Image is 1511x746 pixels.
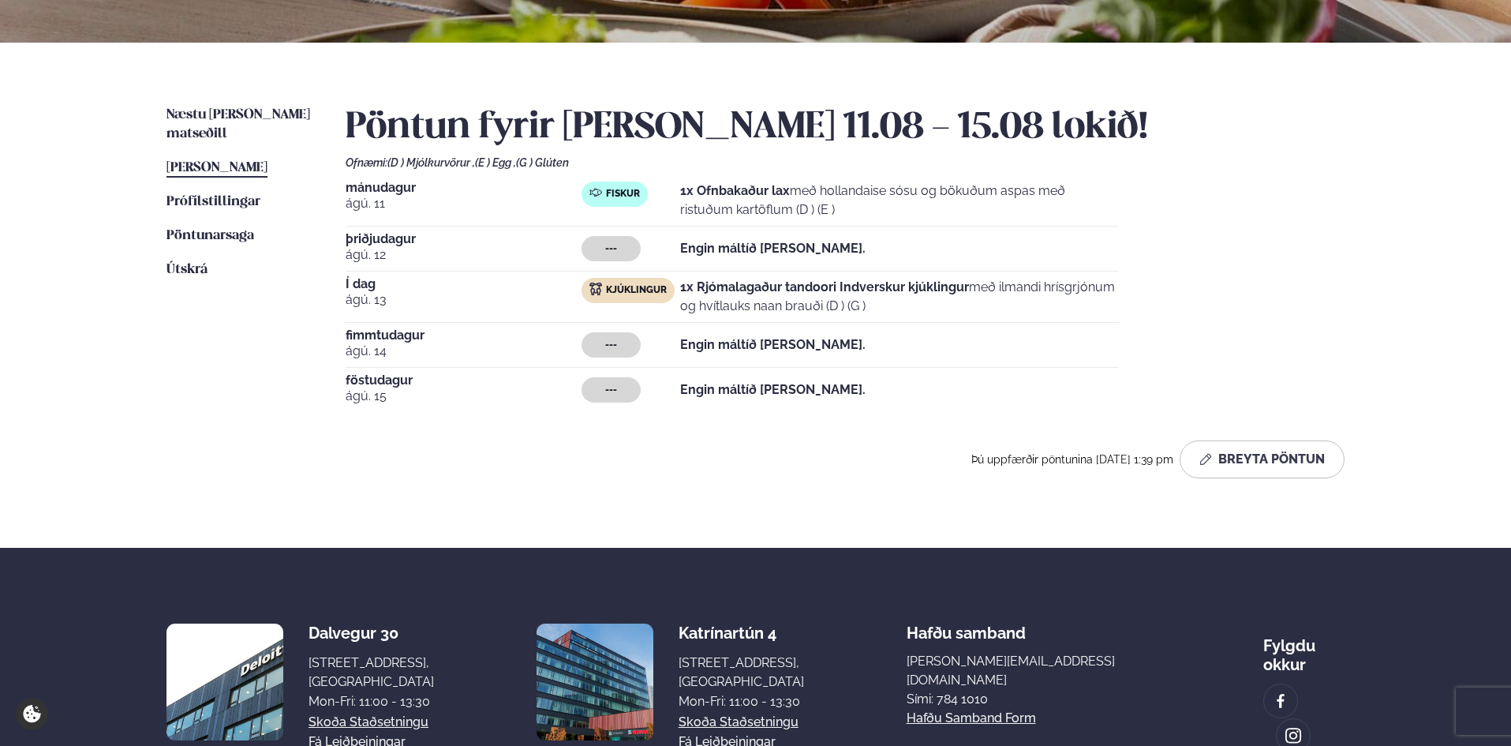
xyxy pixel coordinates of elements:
img: image alt [166,624,283,740]
span: Þú uppfærðir pöntunina [DATE] 1:39 pm [971,453,1173,466]
a: Cookie settings [16,698,48,730]
button: Breyta Pöntun [1180,440,1345,478]
a: Útskrá [166,261,208,279]
a: Næstu [PERSON_NAME] matseðill [166,106,314,144]
p: með ilmandi hrísgrjónum og hvítlauks naan brauði (D ) (G ) [680,278,1119,316]
img: chicken.svg [589,283,602,295]
span: mánudagur [346,182,582,194]
strong: Engin máltíð [PERSON_NAME]. [680,382,866,397]
div: Dalvegur 30 [309,624,434,643]
span: (G ) Glúten [516,156,569,169]
div: Ofnæmi: [346,156,1345,169]
h2: Pöntun fyrir [PERSON_NAME] 11.08 - 15.08 lokið! [346,106,1345,150]
strong: Engin máltíð [PERSON_NAME]. [680,337,866,352]
img: image alt [1285,727,1302,745]
div: Katrínartún 4 [679,624,804,643]
span: Fiskur [606,188,640,201]
p: með hollandaise sósu og bökuðum aspas með ristuðum kartöflum (D ) (E ) [680,182,1119,219]
span: --- [605,339,617,351]
p: Sími: 784 1010 [907,690,1161,709]
span: þriðjudagur [346,233,582,246]
img: image alt [1272,692,1289,710]
span: [PERSON_NAME] [166,161,267,174]
a: Skoða staðsetningu [309,713,428,732]
span: fimmtudagur [346,329,582,342]
a: Prófílstillingar [166,193,260,212]
span: ágú. 15 [346,387,582,406]
span: Kjúklingur [606,284,667,297]
span: Í dag [346,278,582,291]
strong: 1x Rjómalagaður tandoori Indverskur kjúklingur [680,279,969,294]
strong: 1x Ofnbakaður lax [680,183,790,198]
div: [STREET_ADDRESS], [GEOGRAPHIC_DATA] [679,654,804,692]
div: Fylgdu okkur [1263,624,1345,674]
span: (E ) Egg , [475,156,516,169]
img: fish.svg [589,186,602,199]
div: [STREET_ADDRESS], [GEOGRAPHIC_DATA] [309,654,434,692]
a: Skoða staðsetningu [679,713,799,732]
span: Útskrá [166,263,208,276]
span: ágú. 11 [346,194,582,213]
span: Hafðu samband [907,611,1026,643]
a: image alt [1264,684,1297,718]
a: [PERSON_NAME] [166,159,267,178]
span: ágú. 14 [346,342,582,361]
span: ágú. 13 [346,291,582,309]
span: Prófílstillingar [166,195,260,208]
div: Mon-Fri: 11:00 - 13:30 [679,692,804,711]
span: --- [605,384,617,396]
a: Pöntunarsaga [166,227,254,246]
span: ágú. 12 [346,246,582,264]
span: --- [605,242,617,255]
span: Næstu [PERSON_NAME] matseðill [166,108,310,141]
a: Hafðu samband form [907,709,1036,728]
img: image alt [537,624,653,740]
span: föstudagur [346,374,582,387]
strong: Engin máltíð [PERSON_NAME]. [680,241,866,256]
a: [PERSON_NAME][EMAIL_ADDRESS][DOMAIN_NAME] [907,652,1161,690]
span: (D ) Mjólkurvörur , [387,156,475,169]
span: Pöntunarsaga [166,229,254,242]
div: Mon-Fri: 11:00 - 13:30 [309,692,434,711]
